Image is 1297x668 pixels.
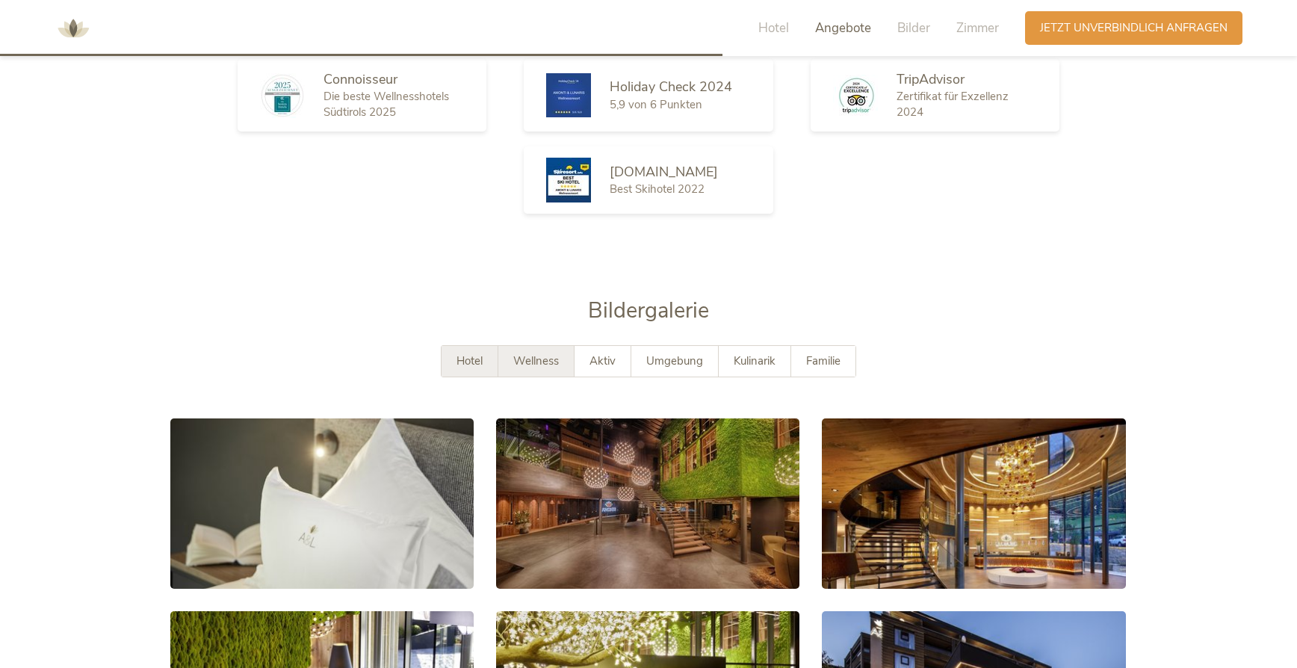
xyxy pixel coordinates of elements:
[833,75,878,116] img: TripAdvisor
[897,70,965,88] span: TripAdvisor
[758,19,789,37] span: Hotel
[546,158,591,202] img: Skiresort.de
[588,296,709,325] span: Bildergalerie
[610,97,702,112] span: 5,9 von 6 Punkten
[324,70,397,88] span: Connoisseur
[610,182,705,197] span: Best Skihotel 2022
[897,89,1009,120] span: Zertifikat für Exzellenz 2024
[456,353,483,368] span: Hotel
[324,89,449,120] span: Die beste Wellnesshotels Südtirols 2025
[897,19,930,37] span: Bilder
[956,19,999,37] span: Zimmer
[734,353,776,368] span: Kulinarik
[51,6,96,51] img: AMONTI & LUNARIS Wellnessresort
[815,19,871,37] span: Angebote
[589,353,616,368] span: Aktiv
[610,163,718,181] span: [DOMAIN_NAME]
[1040,20,1228,36] span: Jetzt unverbindlich anfragen
[646,353,703,368] span: Umgebung
[546,73,591,117] img: Holiday Check 2024
[260,73,305,118] img: Connoisseur
[610,78,732,96] span: Holiday Check 2024
[51,22,96,33] a: AMONTI & LUNARIS Wellnessresort
[513,353,559,368] span: Wellness
[806,353,841,368] span: Familie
